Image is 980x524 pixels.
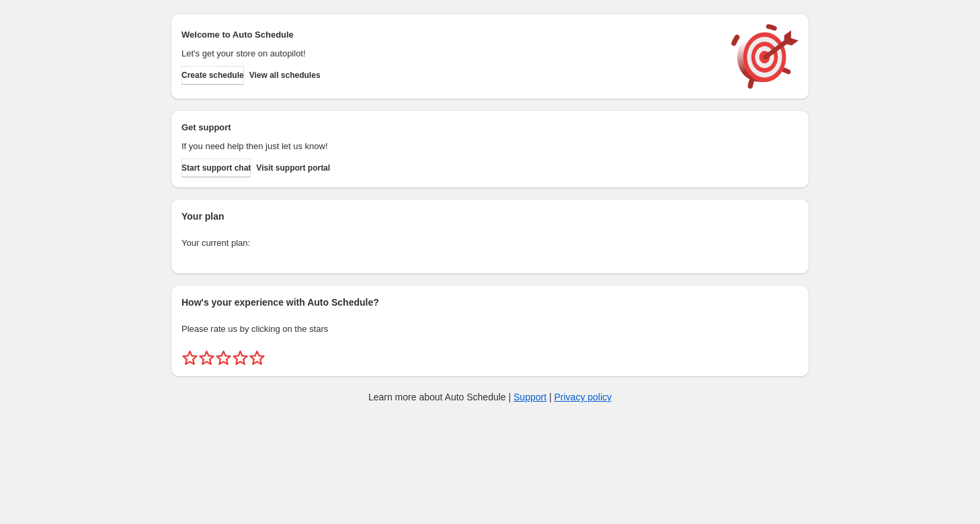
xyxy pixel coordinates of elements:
span: View all schedules [249,70,321,81]
span: Start support chat [181,163,251,173]
a: Visit support portal [256,159,330,177]
span: Create schedule [181,70,244,81]
p: Please rate us by clicking on the stars [181,322,799,336]
h2: Get support [181,121,718,134]
span: Visit support portal [256,163,330,173]
h2: Your plan [181,210,799,223]
p: Let's get your store on autopilot! [181,47,718,60]
h2: Welcome to Auto Schedule [181,28,718,42]
p: If you need help then just let us know! [181,140,718,153]
a: Support [514,392,546,402]
a: Start support chat [181,159,251,177]
a: Privacy policy [555,392,612,402]
button: Create schedule [181,66,244,85]
h2: How's your experience with Auto Schedule? [181,296,799,309]
p: Learn more about Auto Schedule | | [368,390,612,404]
p: Your current plan: [181,236,799,250]
button: View all schedules [249,66,321,85]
